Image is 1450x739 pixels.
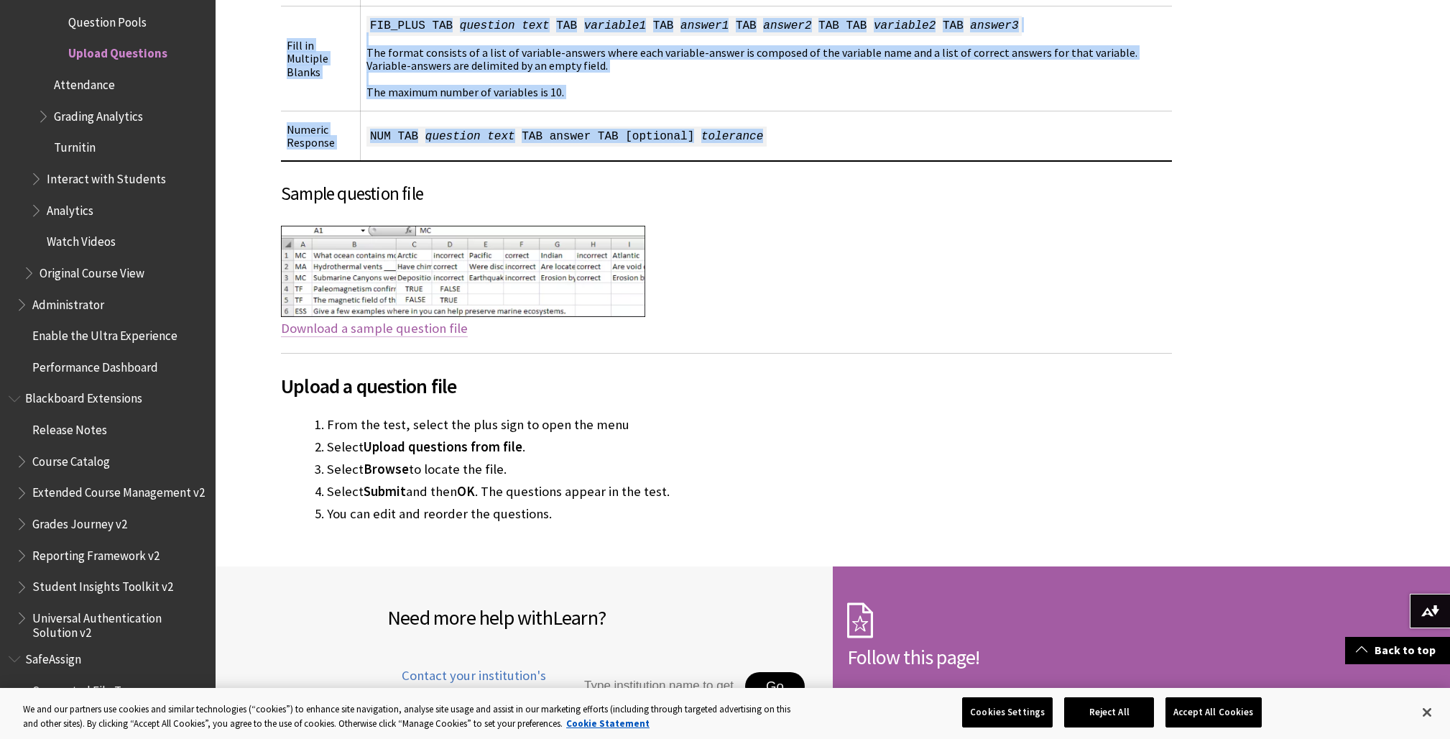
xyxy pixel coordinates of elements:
[54,104,143,124] span: Grading Analytics
[327,437,1172,457] li: Select .
[422,127,518,147] span: question text
[32,293,104,312] span: Administrator
[847,642,1278,672] h2: Follow this page!
[366,127,422,147] span: NUM TAB
[68,42,167,61] span: Upload Questions
[281,111,361,161] td: Numeric Response
[581,16,650,36] span: variable1
[364,483,406,500] span: Submit
[366,16,456,36] span: FIB_PLUS TAB
[1165,697,1261,727] button: Accept All Cookies
[387,602,818,633] h2: Need more help with ?
[745,672,805,701] button: Go
[759,16,815,36] span: answer2
[327,482,1172,502] li: Select and then . The questions appear in the test.
[518,127,698,147] span: TAB answer TAB [optional]
[364,461,409,477] span: Browse
[361,6,1172,111] td: The format consists of a list of variable-answers where each variable-answer is composed of the v...
[847,602,873,638] img: Subscription Icon
[364,439,522,455] span: Upload questions from file
[47,229,116,249] span: Watch Videos
[25,647,81,666] span: SafeAssign
[47,198,93,218] span: Analytics
[327,415,1172,435] li: From the test, select the plus sign to open the menu
[281,371,1172,401] span: Upload a question file
[32,679,145,698] span: Supported File Types
[962,697,1053,727] button: Cookies Settings
[32,575,173,595] span: Student Insights Toolkit v2
[68,10,147,29] span: Question Pools
[698,127,767,147] span: tolerance
[456,16,553,36] span: question text
[327,504,1172,524] li: You can edit and reorder the questions.
[387,666,551,721] a: Contact your institution's support desk
[32,543,160,563] span: Reporting Framework v2
[47,167,166,186] span: Interact with Students
[40,261,144,280] span: Original Course View
[54,73,115,92] span: Attendance
[584,672,745,701] input: Type institution name to get support
[32,323,177,343] span: Enable the Ultra Experience
[32,512,127,531] span: Grades Journey v2
[281,6,361,111] td: Fill in Multiple Blanks
[32,481,205,500] span: Extended Course Management v2
[23,702,798,730] div: We and our partners use cookies and similar technologies (“cookies”) to enhance site navigation, ...
[566,717,650,730] a: More information about your privacy, opens in a new tab
[32,355,158,375] span: Performance Dashboard
[281,320,468,337] a: Download a sample question file
[25,387,142,406] span: Blackboard Extensions
[815,16,870,36] span: TAB TAB
[553,16,580,36] span: TAB
[32,418,107,437] span: Release Notes
[327,459,1172,479] li: Select to locate the file.
[9,387,207,641] nav: Book outline for Blackboard Extensions
[939,16,966,36] span: TAB
[1411,697,1443,728] button: Close
[650,16,677,36] span: TAB
[677,16,732,36] span: answer1
[54,136,96,155] span: Turnitin
[281,180,1172,208] h3: Sample question file
[457,483,475,500] span: OK
[553,605,598,630] span: Learn
[1064,697,1154,727] button: Reject All
[32,449,110,469] span: Course Catalog
[870,16,939,36] span: variable2
[1345,637,1450,664] a: Back to top
[387,666,551,704] span: Contact your institution's support desk
[32,606,206,640] span: Universal Authentication Solution v2
[281,226,645,318] img: Image illustrating associated text
[732,16,759,36] span: TAB
[967,16,1022,36] span: answer3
